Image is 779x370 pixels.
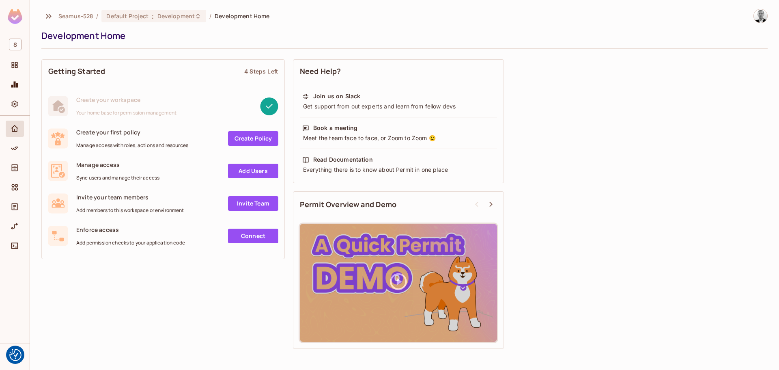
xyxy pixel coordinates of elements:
img: Revisit consent button [9,349,22,361]
div: Projects [6,57,24,73]
a: Add Users [228,164,278,178]
span: Development Home [215,12,269,20]
span: Manage access [76,161,159,169]
span: S [9,39,22,50]
span: Default Project [106,12,148,20]
span: Your home base for permission management [76,110,176,116]
div: Get support from out experts and learn from fellow devs [302,102,495,110]
span: Manage access with roles, actions and resources [76,142,188,149]
div: URL Mapping [6,218,24,234]
div: Audit Log [6,199,24,215]
button: Consent Preferences [9,349,22,361]
span: Need Help? [300,66,341,76]
div: Help & Updates [6,349,24,365]
a: Connect [228,229,278,243]
span: Enforce access [76,226,185,234]
span: Invite your team members [76,193,184,201]
div: Monitoring [6,76,24,93]
span: Create your first policy [76,128,188,136]
span: Add members to this workspace or environment [76,207,184,214]
div: Workspace: Seamus-528 [6,35,24,54]
span: Sync users and manage their access [76,175,159,181]
span: Create your workspace [76,96,176,104]
a: Create Policy [228,131,278,146]
span: the active workspace [58,12,93,20]
div: Directory [6,160,24,176]
img: SReyMgAAAABJRU5ErkJggg== [8,9,22,24]
li: / [96,12,98,20]
img: Seamus Sheehy [754,9,767,23]
span: Development [157,12,195,20]
div: Elements [6,179,24,195]
span: Add permission checks to your application code [76,240,185,246]
div: Join us on Slack [313,92,360,100]
li: / [209,12,211,20]
span: Getting Started [48,66,105,76]
span: Permit Overview and Demo [300,199,397,210]
div: Home [6,121,24,137]
span: : [151,13,154,19]
div: Settings [6,96,24,112]
div: Meet the team face to face, or Zoom to Zoom 😉 [302,134,495,142]
div: Book a meeting [313,124,357,132]
div: Read Documentation [313,156,373,164]
div: Everything there is to know about Permit in one place [302,166,495,174]
div: 4 Steps Left [244,67,278,75]
div: Policy [6,140,24,156]
div: Development Home [41,30,764,42]
div: Connect [6,238,24,254]
a: Invite Team [228,196,278,211]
